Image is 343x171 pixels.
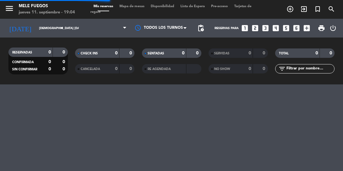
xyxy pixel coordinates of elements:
div: Mele Fuegos [19,3,75,9]
strong: 0 [263,51,266,55]
i: menu [5,4,14,13]
span: CANCELADA [81,68,100,71]
span: Mapa de mesas [116,5,148,8]
strong: 0 [63,50,66,54]
div: jueves 11. septiembre - 19:04 [19,9,75,16]
span: Disponibilidad [148,5,177,8]
strong: 0 [115,67,118,71]
i: turned_in_not [314,5,321,13]
strong: 0 [249,67,251,71]
input: Filtrar por nombre... [286,65,334,72]
span: TOTAL [279,52,289,55]
strong: 0 [315,51,318,55]
i: power_settings_new [329,24,337,32]
span: SENTADAS [148,52,164,55]
span: pending_actions [197,24,204,32]
span: RE AGENDADA [148,68,171,71]
span: Reservas para [214,27,239,30]
div: LOG OUT [328,19,338,38]
strong: 0 [129,67,133,71]
strong: 0 [263,67,266,71]
strong: 0 [48,60,51,64]
span: print [318,24,325,32]
span: SERVIDAS [214,52,230,55]
i: [DATE] [5,22,36,35]
i: looks_two [251,24,259,32]
span: CHECK INS [81,52,98,55]
strong: 0 [129,51,133,55]
i: looks_one [241,24,249,32]
strong: 0 [196,51,200,55]
strong: 0 [63,67,66,71]
strong: 0 [48,67,51,71]
i: looks_3 [261,24,270,32]
i: filter_list [278,65,286,73]
strong: 0 [48,50,51,54]
i: looks_5 [282,24,290,32]
span: Pre-acceso [208,5,231,8]
i: arrow_drop_down [58,24,66,32]
i: add_box [303,24,311,32]
span: Lista de Espera [177,5,208,8]
span: CONFIRMADA [12,61,34,64]
span: NO SHOW [214,68,230,71]
strong: 0 [330,51,333,55]
strong: 0 [182,51,184,55]
span: Mis reservas [90,5,116,8]
strong: 0 [115,51,118,55]
i: exit_to_app [300,5,308,13]
strong: 0 [249,51,251,55]
i: add_circle_outline [286,5,294,13]
i: looks_4 [272,24,280,32]
strong: 0 [63,60,66,64]
i: search [328,5,335,13]
i: looks_6 [292,24,300,32]
span: SIN CONFIRMAR [12,68,37,71]
span: RESERVADAS [12,51,32,54]
button: menu [5,4,14,15]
